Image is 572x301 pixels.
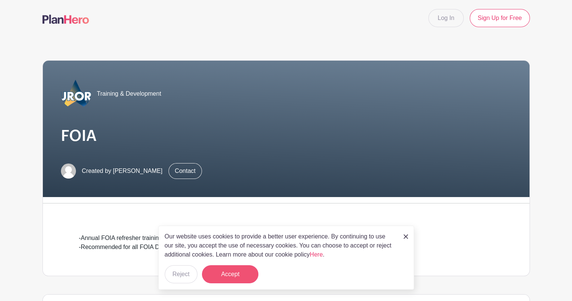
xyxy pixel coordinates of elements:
[428,9,464,27] a: Log In
[61,163,76,179] img: default-ce2991bfa6775e67f084385cd625a349d9dcbb7a52a09fb2fda1e96e2d18dcdb.png
[168,163,202,179] a: Contact
[310,251,323,258] a: Here
[202,265,258,283] button: Accept
[61,79,91,109] img: 2023_COA_Horiz_Logo_PMS_BlueStroke%204.png
[79,234,493,252] div: -Annual FOIA refresher training on legal provisions, what FOIA requires and examples of requests ...
[404,234,408,239] img: close_button-5f87c8562297e5c2d7936805f587ecaba9071eb48480494691a3f1689db116b3.svg
[82,167,162,176] span: Created by [PERSON_NAME]
[61,127,511,145] h1: FOIA
[97,89,161,98] span: Training & Development
[42,15,89,24] img: logo-507f7623f17ff9eddc593b1ce0a138ce2505c220e1c5a4e2b4648c50719b7d32.svg
[165,232,396,259] p: Our website uses cookies to provide a better user experience. By continuing to use our site, you ...
[470,9,530,27] a: Sign Up for Free
[165,265,197,283] button: Reject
